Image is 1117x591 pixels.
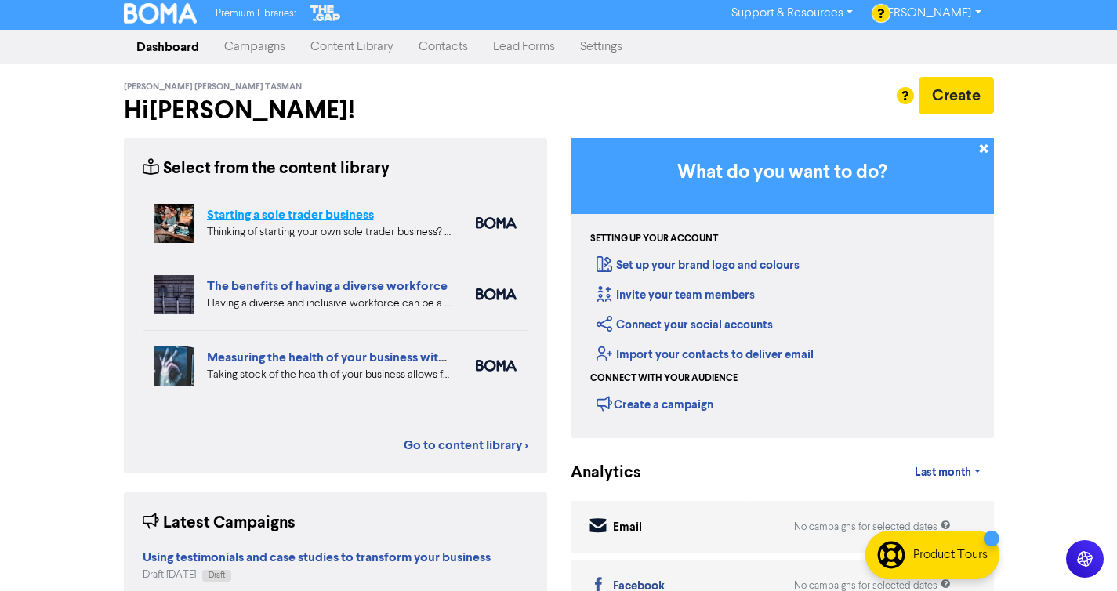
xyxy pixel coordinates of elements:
h3: What do you want to do? [594,161,970,184]
div: No campaigns for selected dates [794,520,951,535]
a: Go to content library > [404,436,528,455]
a: Measuring the health of your business with ratio measures [207,350,530,365]
a: The benefits of having a diverse workforce [207,278,448,294]
a: Invite your team members [597,288,755,303]
a: [PERSON_NAME] [865,1,993,26]
div: Analytics [571,461,622,485]
a: Starting a sole trader business [207,207,374,223]
div: Select from the content library [143,157,390,181]
a: Set up your brand logo and colours [597,258,800,273]
button: Create [919,77,994,114]
div: Thinking of starting your own sole trader business? The Sole Trader Toolkit from the Ministry of ... [207,224,452,241]
div: Connect with your audience [590,372,738,386]
div: Setting up your account [590,232,718,246]
img: The Gap [308,3,343,24]
img: boma [476,217,517,229]
h2: Hi [PERSON_NAME] ! [124,96,547,125]
a: Lead Forms [481,31,568,63]
div: Getting Started in BOMA [571,138,994,438]
a: Support & Resources [719,1,865,26]
a: Using testimonials and case studies to transform your business [143,552,491,564]
a: Contacts [406,31,481,63]
strong: Using testimonials and case studies to transform your business [143,549,491,565]
div: Having a diverse and inclusive workforce can be a major boost for your business. We list four of ... [207,295,452,312]
a: Settings [568,31,635,63]
span: Draft [209,571,225,579]
img: boma [476,288,517,300]
a: Content Library [298,31,406,63]
a: Import your contacts to deliver email [597,347,814,362]
span: [PERSON_NAME] [PERSON_NAME] Tasman [124,82,302,92]
div: Latest Campaigns [143,511,296,535]
div: Taking stock of the health of your business allows for more effective planning, early warning abo... [207,367,452,383]
span: Premium Libraries: [216,9,296,19]
div: Draft [DATE] [143,567,491,582]
div: Create a campaign [597,392,713,415]
a: Last month [902,457,993,488]
a: Dashboard [124,31,212,63]
span: Last month [915,466,971,480]
img: boma_accounting [476,360,517,372]
a: Campaigns [212,31,298,63]
div: Email [613,519,642,537]
img: BOMA Logo [124,3,198,24]
a: Connect your social accounts [597,317,773,332]
iframe: Chat Widget [1039,516,1117,591]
